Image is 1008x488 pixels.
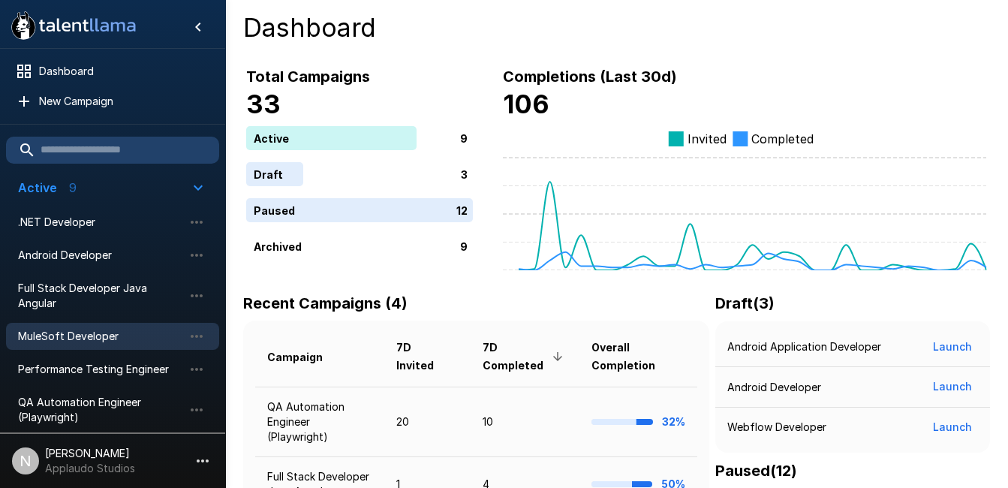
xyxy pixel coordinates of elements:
[727,339,881,354] p: Android Application Developer
[927,414,978,441] button: Launch
[267,348,342,366] span: Campaign
[461,166,468,182] p: 3
[715,462,797,480] b: Paused ( 12 )
[396,339,458,375] span: 7D Invited
[727,420,826,435] p: Webflow Developer
[255,387,384,456] td: QA Automation Engineer (Playwright)
[503,89,549,119] b: 106
[591,339,686,375] span: Overall Completion
[460,238,468,254] p: 9
[243,12,990,44] h4: Dashboard
[246,89,281,119] b: 33
[927,373,978,401] button: Launch
[715,294,775,312] b: Draft ( 3 )
[243,294,408,312] b: Recent Campaigns (4)
[662,415,685,428] b: 32%
[456,202,468,218] p: 12
[460,130,468,146] p: 9
[727,380,821,395] p: Android Developer
[483,339,567,375] span: 7D Completed
[503,68,677,86] b: Completions (Last 30d)
[927,333,978,361] button: Launch
[384,387,470,456] td: 20
[246,68,370,86] b: Total Campaigns
[471,387,579,456] td: 10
